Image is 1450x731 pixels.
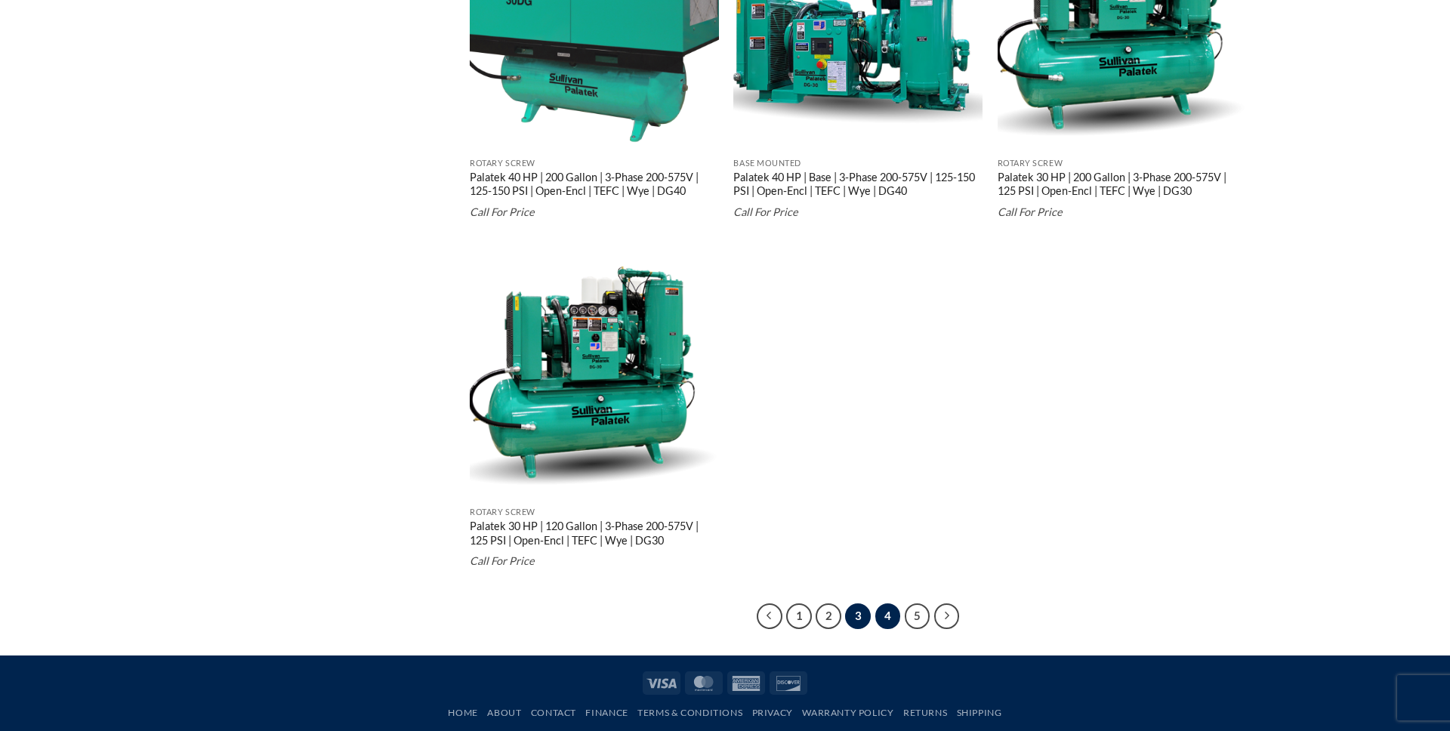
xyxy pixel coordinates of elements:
[875,603,901,629] a: 4
[816,603,841,629] a: 2
[786,603,812,629] a: 1
[470,507,719,517] p: Rotary Screw
[845,603,871,629] span: 3
[757,603,782,629] a: Previous
[470,520,719,550] a: Palatek 30 HP | 120 Gallon | 3-Phase 200-575V | 125 PSI | Open-Encl | TEFC | Wye | DG30
[585,707,628,718] a: Finance
[487,707,521,718] a: About
[733,205,798,218] em: Call For Price
[934,603,960,629] a: Next
[470,603,1247,629] nav: Product Pagination
[998,159,1247,168] p: Rotary Screw
[957,707,1002,718] a: Shipping
[752,707,793,718] a: Privacy
[998,205,1063,218] em: Call For Price
[733,159,983,168] p: Base Mounted
[470,251,719,500] img: Palatek 30 HP | 120 Gallon | 3-Phase 200-575V | 125 PSI | Open-Encl | TEFC | Wye | DG30
[903,707,947,718] a: Returns
[470,554,535,567] em: Call For Price
[470,159,719,168] p: Rotary Screw
[531,707,576,718] a: Contact
[470,171,719,201] a: Palatek 40 HP | 200 Gallon | 3-Phase 200-575V | 125-150 PSI | Open-Encl | TEFC | Wye | DG40
[905,603,930,629] a: 5
[448,707,477,718] a: Home
[640,668,810,694] div: Payment icons
[802,707,893,718] a: Warranty Policy
[470,205,535,218] em: Call For Price
[998,171,1247,201] a: Palatek 30 HP | 200 Gallon | 3-Phase 200-575V | 125 PSI | Open-Encl | TEFC | Wye | DG30
[733,171,983,201] a: Palatek 40 HP | Base | 3-Phase 200-575V | 125-150 PSI | Open-Encl | TEFC | Wye | DG40
[637,707,742,718] a: Terms & Conditions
